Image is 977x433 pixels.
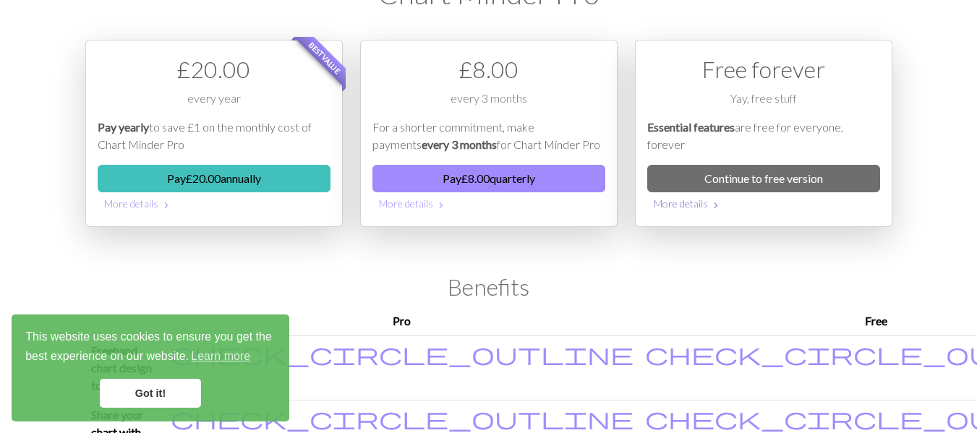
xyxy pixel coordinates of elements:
em: Pay yearly [98,120,149,134]
button: More details [372,192,605,215]
div: Free option [635,40,892,227]
div: Free forever [647,52,880,87]
a: learn more about cookies [189,346,252,367]
p: to save £1 on the monthly cost of Chart Minder Pro [98,119,330,153]
div: Yay, free stuff [647,90,880,119]
i: Included [171,342,633,365]
span: Best value [294,27,355,89]
th: Pro [165,306,639,336]
div: £ 20.00 [98,52,330,87]
button: More details [647,192,880,215]
div: cookieconsent [12,314,289,421]
h2: Benefits [85,273,892,301]
span: chevron_right [710,198,722,213]
div: every year [98,90,330,119]
span: chevron_right [435,198,447,213]
span: This website uses cookies to ensure you get the best experience on our website. [25,328,276,367]
em: Essential features [647,120,735,134]
button: More details [98,192,330,215]
div: Payment option 2 [360,40,618,227]
a: Continue to free version [647,165,880,192]
div: Payment option 1 [85,40,343,227]
em: every 3 months [422,137,497,151]
p: For a shorter commitment, make payments for Chart Minder Pro [372,119,605,153]
button: Pay£20.00annually [98,165,330,192]
p: are free for everyone, forever [647,119,880,153]
span: check_circle_outline [171,404,633,432]
i: Included [171,406,633,429]
span: check_circle_outline [171,340,633,367]
div: every 3 months [372,90,605,119]
div: £ 8.00 [372,52,605,87]
button: Pay£8.00quarterly [372,165,605,192]
a: dismiss cookie message [100,379,201,408]
span: chevron_right [161,198,172,213]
